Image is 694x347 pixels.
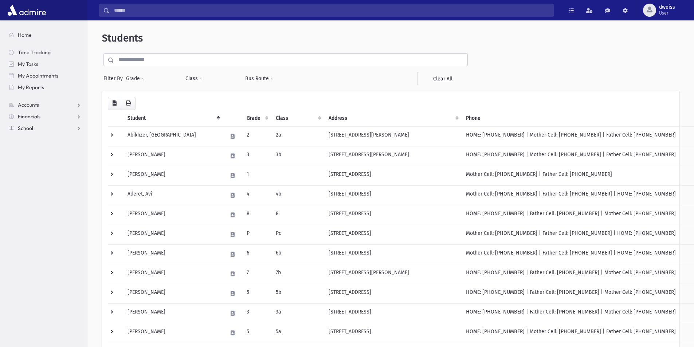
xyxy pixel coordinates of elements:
[123,323,223,343] td: [PERSON_NAME]
[3,99,87,111] a: Accounts
[324,110,462,127] th: Address: activate to sort column ascending
[659,4,675,10] span: dweiss
[3,29,87,41] a: Home
[123,110,223,127] th: Student: activate to sort column descending
[123,126,223,146] td: Abikhzer, [GEOGRAPHIC_DATA]
[18,61,38,67] span: My Tasks
[271,244,324,264] td: 6b
[324,244,462,264] td: [STREET_ADDRESS]
[123,284,223,303] td: [PERSON_NAME]
[123,264,223,284] td: [PERSON_NAME]
[18,113,40,120] span: Financials
[123,185,223,205] td: Aderet, Avi
[659,10,675,16] span: User
[123,225,223,244] td: [PERSON_NAME]
[18,84,44,91] span: My Reports
[18,32,32,38] span: Home
[18,102,39,108] span: Accounts
[3,47,87,58] a: Time Tracking
[123,205,223,225] td: [PERSON_NAME]
[242,225,271,244] td: P
[271,303,324,323] td: 3a
[242,185,271,205] td: 4
[123,166,223,185] td: [PERSON_NAME]
[324,185,462,205] td: [STREET_ADDRESS]
[242,264,271,284] td: 7
[123,303,223,323] td: [PERSON_NAME]
[324,205,462,225] td: [STREET_ADDRESS]
[324,323,462,343] td: [STREET_ADDRESS]
[18,49,51,56] span: Time Tracking
[185,72,203,85] button: Class
[18,125,33,131] span: School
[242,244,271,264] td: 6
[271,323,324,343] td: 5a
[126,72,145,85] button: Grade
[123,146,223,166] td: [PERSON_NAME]
[324,146,462,166] td: [STREET_ADDRESS][PERSON_NAME]
[324,284,462,303] td: [STREET_ADDRESS]
[6,3,48,17] img: AdmirePro
[3,111,87,122] a: Financials
[242,284,271,303] td: 5
[271,284,324,303] td: 5b
[242,323,271,343] td: 5
[271,264,324,284] td: 7b
[324,166,462,185] td: [STREET_ADDRESS]
[245,72,274,85] button: Bus Route
[102,32,143,44] span: Students
[271,126,324,146] td: 2a
[121,97,136,110] button: Print
[242,303,271,323] td: 3
[417,72,468,85] a: Clear All
[271,110,324,127] th: Class: activate to sort column ascending
[3,122,87,134] a: School
[324,264,462,284] td: [STREET_ADDRESS][PERSON_NAME]
[242,110,271,127] th: Grade: activate to sort column ascending
[18,72,58,79] span: My Appointments
[271,146,324,166] td: 3b
[242,205,271,225] td: 8
[242,146,271,166] td: 3
[324,303,462,323] td: [STREET_ADDRESS]
[324,225,462,244] td: [STREET_ADDRESS]
[271,225,324,244] td: Pc
[242,126,271,146] td: 2
[108,97,121,110] button: CSV
[123,244,223,264] td: [PERSON_NAME]
[324,126,462,146] td: [STREET_ADDRESS][PERSON_NAME]
[3,82,87,93] a: My Reports
[271,205,324,225] td: 8
[271,185,324,205] td: 4b
[242,166,271,185] td: 1
[3,70,87,82] a: My Appointments
[110,4,553,17] input: Search
[103,75,126,82] span: Filter By
[3,58,87,70] a: My Tasks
